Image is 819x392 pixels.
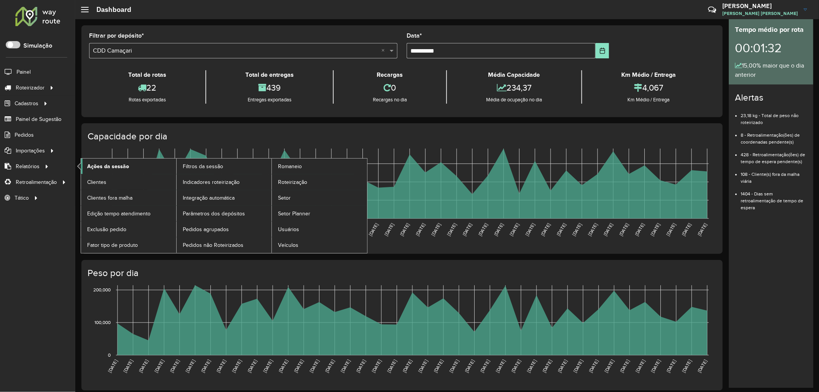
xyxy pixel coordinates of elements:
[183,210,245,218] span: Parâmetros dos depósitos
[177,159,272,174] a: Filtros da sessão
[183,162,223,170] span: Filtros da sessão
[309,359,320,374] text: [DATE]
[262,359,273,374] text: [DATE]
[17,68,31,76] span: Painel
[169,359,180,374] text: [DATE]
[81,206,176,221] a: Edição tempo atendimento
[15,194,29,202] span: Tático
[596,43,609,58] button: Choose Date
[735,25,807,35] div: Tempo médio por rota
[23,41,52,50] label: Simulação
[557,359,568,374] text: [DATE]
[272,206,367,221] a: Setor Planner
[572,359,584,374] text: [DATE]
[278,194,291,202] span: Setor
[510,359,521,374] text: [DATE]
[183,225,229,233] span: Pedidos agrupados
[81,159,176,174] a: Ações da sessão
[272,237,367,253] a: Veículos
[449,79,579,96] div: 234,37
[587,222,598,237] text: [DATE]
[324,359,335,374] text: [DATE]
[93,287,111,292] text: 200,000
[697,222,708,237] text: [DATE]
[417,359,429,374] text: [DATE]
[81,190,176,205] a: Clientes fora malha
[272,222,367,237] a: Usuários
[89,31,144,40] label: Filtrar por depósito
[177,190,272,205] a: Integração automática
[177,206,272,221] a: Parâmetros dos depósitos
[87,178,106,186] span: Clientes
[446,222,457,237] text: [DATE]
[666,359,677,374] text: [DATE]
[138,359,149,374] text: [DATE]
[81,222,176,237] a: Exclusão pedido
[584,96,713,104] div: Km Médio / Entrega
[371,359,382,374] text: [DATE]
[107,359,118,374] text: [DATE]
[448,359,460,374] text: [DATE]
[91,96,204,104] div: Rotas exportadas
[650,359,661,374] text: [DATE]
[384,222,395,237] text: [DATE]
[231,359,242,374] text: [DATE]
[368,222,379,237] text: [DATE]
[185,359,196,374] text: [DATE]
[493,222,504,237] text: [DATE]
[556,222,567,237] text: [DATE]
[94,320,111,325] text: 100,000
[89,5,131,14] h2: Dashboard
[402,359,413,374] text: [DATE]
[407,31,422,40] label: Data
[541,359,553,374] text: [DATE]
[741,126,807,146] li: 8 - Retroalimentação(ões) de coordenadas pendente(s)
[177,222,272,237] a: Pedidos agrupados
[526,359,537,374] text: [DATE]
[278,178,307,186] span: Roteirização
[87,162,129,170] span: Ações da sessão
[588,359,599,374] text: [DATE]
[278,225,299,233] span: Usuários
[122,359,134,374] text: [DATE]
[634,222,645,237] text: [DATE]
[340,359,351,374] text: [DATE]
[336,96,444,104] div: Recargas no dia
[449,70,579,79] div: Média Capacidade
[524,222,536,237] text: [DATE]
[247,359,258,374] text: [DATE]
[183,241,243,249] span: Pedidos não Roteirizados
[584,70,713,79] div: Km Médio / Entrega
[183,178,240,186] span: Indicadores roteirização
[215,359,227,374] text: [DATE]
[177,174,272,190] a: Indicadores roteirização
[495,359,506,374] text: [DATE]
[87,241,138,249] span: Fator tipo de produto
[619,359,630,374] text: [DATE]
[336,70,444,79] div: Recargas
[336,79,444,96] div: 0
[571,222,582,237] text: [DATE]
[15,131,34,139] span: Pedidos
[386,359,397,374] text: [DATE]
[108,352,111,357] text: 0
[16,162,40,170] span: Relatórios
[278,359,289,374] text: [DATE]
[464,359,475,374] text: [DATE]
[81,174,176,190] a: Clientes
[735,61,807,79] div: 15,00% maior que o dia anterior
[293,359,304,374] text: [DATE]
[91,79,204,96] div: 22
[509,222,520,237] text: [DATE]
[15,99,38,108] span: Cadastros
[449,96,579,104] div: Média de ocupação no dia
[697,359,708,374] text: [DATE]
[278,241,298,249] span: Veículos
[154,359,165,374] text: [DATE]
[88,131,715,142] h4: Capacidade por dia
[272,190,367,205] a: Setor
[741,185,807,211] li: 1404 - Dias sem retroalimentação de tempo de espera
[278,210,310,218] span: Setor Planner
[722,10,798,17] span: [PERSON_NAME] [PERSON_NAME]
[87,194,132,202] span: Clientes fora malha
